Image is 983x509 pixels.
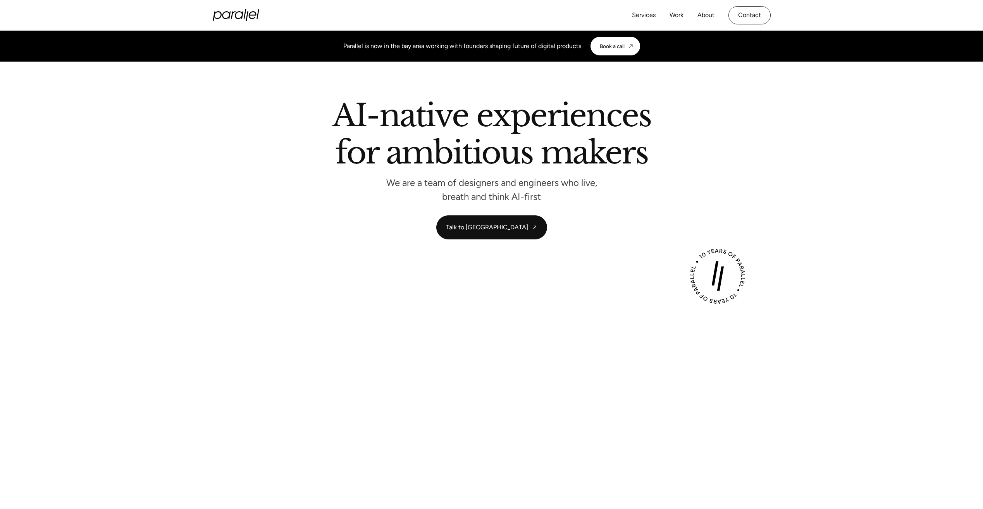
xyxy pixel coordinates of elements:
[271,100,713,171] h2: AI-native experiences for ambitious makers
[600,43,625,49] div: Book a call
[728,6,771,24] a: Contact
[697,10,714,21] a: About
[632,10,656,21] a: Services
[343,41,581,51] div: Parallel is now in the bay area working with founders shaping future of digital products
[590,37,640,55] a: Book a call
[628,43,634,49] img: CTA arrow image
[375,179,608,200] p: We are a team of designers and engineers who live, breath and think AI-first
[670,10,683,21] a: Work
[213,9,259,21] a: home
